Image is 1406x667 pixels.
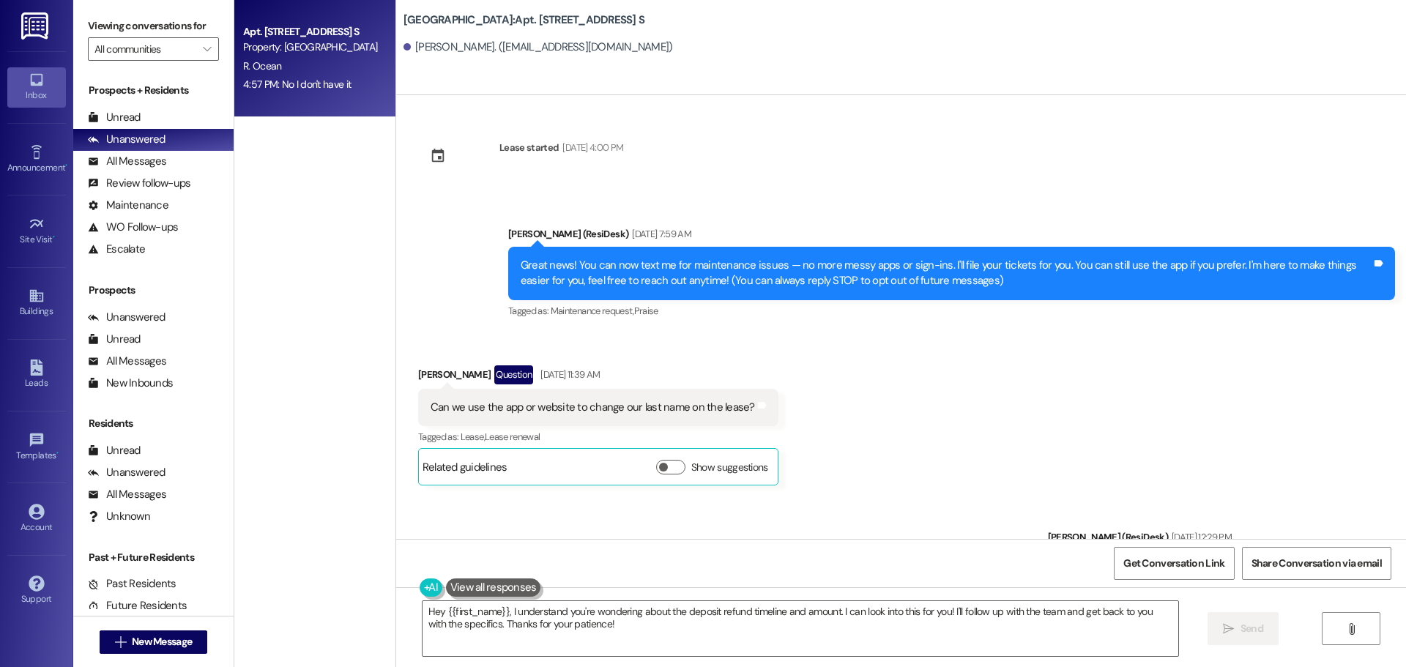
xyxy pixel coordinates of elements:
div: [PERSON_NAME] (ResiDesk) [1048,529,1396,550]
a: Templates • [7,428,66,467]
div: Prospects + Residents [73,83,234,98]
div: Unread [88,443,141,458]
div: Prospects [73,283,234,298]
div: [PERSON_NAME] (ResiDesk) [508,226,1395,247]
div: [DATE] 12:29 PM [1168,529,1232,545]
div: [DATE] 11:39 AM [537,367,600,382]
div: Unanswered [88,132,165,147]
div: Tagged as: [418,426,778,447]
span: • [65,160,67,171]
div: Can we use the app or website to change our last name on the lease? [431,400,755,415]
i:  [1223,623,1234,635]
div: Related guidelines [423,460,507,481]
div: [PERSON_NAME]. ([EMAIL_ADDRESS][DOMAIN_NAME]) [403,40,673,55]
div: [DATE] 4:00 PM [559,140,623,155]
a: Support [7,571,66,611]
i:  [115,636,126,648]
span: Lease renewal [485,431,540,443]
div: Question [494,365,533,384]
span: Get Conversation Link [1123,556,1224,571]
div: All Messages [88,487,166,502]
div: Future Residents [88,598,187,614]
div: Tagged as: [508,300,1395,321]
span: Lease , [461,431,485,443]
span: Share Conversation via email [1251,556,1382,571]
div: Property: [GEOGRAPHIC_DATA] [243,40,379,55]
span: Send [1241,621,1263,636]
div: Escalate [88,242,145,257]
button: New Message [100,630,208,654]
label: Show suggestions [691,460,768,475]
div: Past Residents [88,576,176,592]
img: ResiDesk Logo [21,12,51,40]
a: Buildings [7,283,66,323]
div: Residents [73,416,234,431]
div: [PERSON_NAME] [418,365,778,389]
div: [DATE] 7:59 AM [628,226,691,242]
div: 4:57 PM: No I don't have it [243,78,351,91]
div: Lease started [499,140,559,155]
div: Review follow-ups [88,176,190,191]
div: All Messages [88,154,166,169]
div: Unanswered [88,310,165,325]
div: Unread [88,332,141,347]
i:  [203,43,211,55]
div: Great news! You can now text me for maintenance issues — no more messy apps or sign-ins. I'll fil... [521,258,1372,289]
button: Share Conversation via email [1242,547,1391,580]
textarea: Hey {{first_name}}, I understand you're wondering about the deposit refund timeline and amount. I... [423,601,1178,656]
a: Leads [7,355,66,395]
span: • [56,448,59,458]
span: • [53,232,55,242]
div: Unknown [88,509,150,524]
button: Get Conversation Link [1114,547,1234,580]
div: Apt. [STREET_ADDRESS] S [243,24,379,40]
div: All Messages [88,354,166,369]
b: [GEOGRAPHIC_DATA]: Apt. [STREET_ADDRESS] S [403,12,644,28]
span: R. Ocean [243,59,281,72]
a: Account [7,499,66,539]
div: Unread [88,110,141,125]
div: New Inbounds [88,376,173,391]
div: WO Follow-ups [88,220,178,235]
input: All communities [94,37,196,61]
a: Inbox [7,67,66,107]
span: New Message [132,634,192,649]
div: Unanswered [88,465,165,480]
div: Maintenance [88,198,168,213]
span: Maintenance request , [551,305,634,317]
a: Site Visit • [7,212,66,251]
span: Praise [634,305,658,317]
i:  [1346,623,1357,635]
button: Send [1208,612,1279,645]
label: Viewing conversations for [88,15,219,37]
div: Past + Future Residents [73,550,234,565]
